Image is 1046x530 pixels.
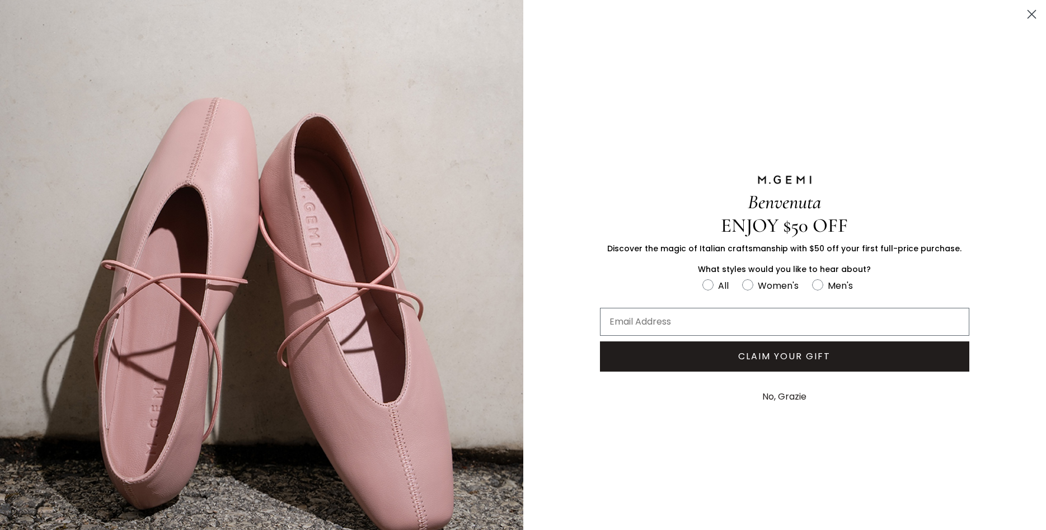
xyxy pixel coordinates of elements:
[698,264,871,275] span: What styles would you like to hear about?
[607,243,961,254] span: Discover the magic of Italian craftsmanship with $50 off your first full-price purchase.
[757,383,812,411] button: No, Grazie
[1022,4,1042,24] button: Close dialog
[828,279,853,293] div: Men's
[718,279,729,293] div: All
[600,341,969,372] button: CLAIM YOUR GIFT
[758,279,799,293] div: Women's
[721,214,848,237] span: ENJOY $50 OFF
[600,308,969,336] input: Email Address
[748,190,821,214] span: Benvenuta
[757,175,813,185] img: M.GEMI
